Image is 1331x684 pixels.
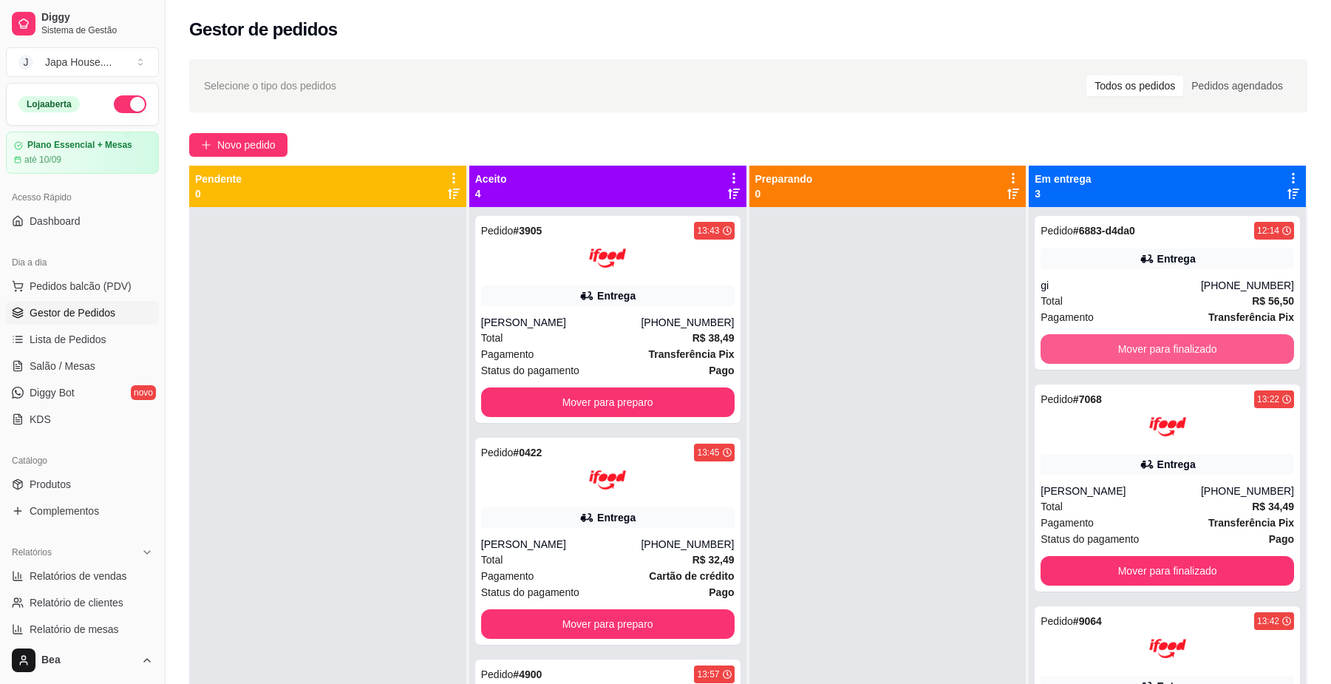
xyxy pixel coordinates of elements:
strong: Pago [709,586,734,598]
article: Plano Essencial + Mesas [27,140,132,151]
div: Entrega [1157,457,1196,472]
span: Novo pedido [217,137,276,153]
span: Pagamento [481,346,534,362]
div: Pedidos agendados [1183,75,1291,96]
p: 3 [1035,186,1091,201]
span: Pedido [1041,393,1073,405]
div: Acesso Rápido [6,186,159,209]
a: Lista de Pedidos [6,328,159,351]
p: 4 [475,186,507,201]
button: Alterar Status [114,95,146,113]
span: Complementos [30,504,99,518]
span: plus [201,140,211,150]
span: Total [481,552,503,568]
span: Pagamento [481,568,534,584]
p: 0 [755,186,813,201]
strong: Cartão de crédito [649,570,734,582]
span: Diggy [41,11,153,24]
div: [PERSON_NAME] [1041,484,1201,498]
strong: R$ 38,49 [692,332,735,344]
span: Pagamento [1041,309,1094,325]
strong: R$ 32,49 [692,554,735,566]
p: 0 [195,186,242,201]
strong: # 3905 [513,225,542,237]
strong: Pago [1269,533,1294,545]
button: Pedidos balcão (PDV) [6,274,159,298]
strong: R$ 56,50 [1252,295,1294,307]
span: Status do pagamento [481,362,579,379]
a: Dashboard [6,209,159,233]
span: Produtos [30,477,71,492]
a: Produtos [6,473,159,496]
div: 13:57 [697,668,719,680]
span: Pagamento [1041,515,1094,531]
div: gi [1041,278,1201,293]
span: Total [1041,293,1063,309]
p: Aceito [475,172,507,186]
div: Catálogo [6,449,159,473]
span: J [18,55,33,70]
button: Mover para finalizado [1041,556,1294,586]
img: ifood [1149,630,1186,667]
div: [PHONE_NUMBER] [1201,484,1294,498]
a: Relatórios de vendas [6,564,159,588]
a: Salão / Mesas [6,354,159,378]
div: [PERSON_NAME] [481,537,641,552]
span: Pedido [481,225,514,237]
a: Diggy Botnovo [6,381,159,404]
span: Total [481,330,503,346]
a: Plano Essencial + Mesasaté 10/09 [6,132,159,174]
span: Bea [41,654,135,667]
strong: # 0422 [513,447,542,458]
span: Status do pagamento [1041,531,1139,547]
div: 12:14 [1257,225,1279,237]
strong: Transferência Pix [1208,311,1294,323]
img: ifood [589,240,626,277]
span: Relatório de mesas [30,622,119,637]
p: Em entrega [1035,172,1091,186]
div: Todos os pedidos [1086,75,1183,96]
p: Pendente [195,172,242,186]
span: Relatório de clientes [30,595,123,610]
span: Pedido [1041,615,1073,627]
div: 13:22 [1257,393,1279,405]
div: Entrega [597,510,636,525]
a: Relatório de mesas [6,617,159,641]
article: até 10/09 [24,154,61,166]
div: [PERSON_NAME] [481,315,641,330]
button: Novo pedido [189,133,287,157]
strong: # 9064 [1073,615,1102,627]
a: DiggySistema de Gestão [6,6,159,41]
a: Relatório de clientes [6,591,159,614]
span: Relatórios [12,546,52,558]
strong: Transferência Pix [649,348,735,360]
span: Selecione o tipo dos pedidos [204,78,336,94]
div: Entrega [597,288,636,303]
div: Dia a dia [6,251,159,274]
div: 13:43 [697,225,719,237]
strong: # 6883-d4da0 [1073,225,1135,237]
h2: Gestor de pedidos [189,18,338,41]
button: Bea [6,643,159,678]
span: Salão / Mesas [30,359,95,373]
button: Mover para preparo [481,387,735,417]
div: [PHONE_NUMBER] [641,537,734,552]
span: Lista de Pedidos [30,332,106,347]
span: Pedido [481,447,514,458]
span: Pedido [481,668,514,680]
span: Gestor de Pedidos [30,305,115,320]
a: KDS [6,407,159,431]
span: Total [1041,498,1063,515]
strong: R$ 34,49 [1252,501,1294,512]
a: Gestor de Pedidos [6,301,159,325]
strong: # 7068 [1073,393,1102,405]
p: Preparando [755,172,813,186]
span: Status do pagamento [481,584,579,600]
span: Sistema de Gestão [41,24,153,36]
strong: # 4900 [513,668,542,680]
strong: Pago [709,365,734,376]
div: [PHONE_NUMBER] [641,315,734,330]
button: Mover para preparo [481,609,735,639]
button: Select a team [6,47,159,77]
div: Japa House. ... [45,55,112,70]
